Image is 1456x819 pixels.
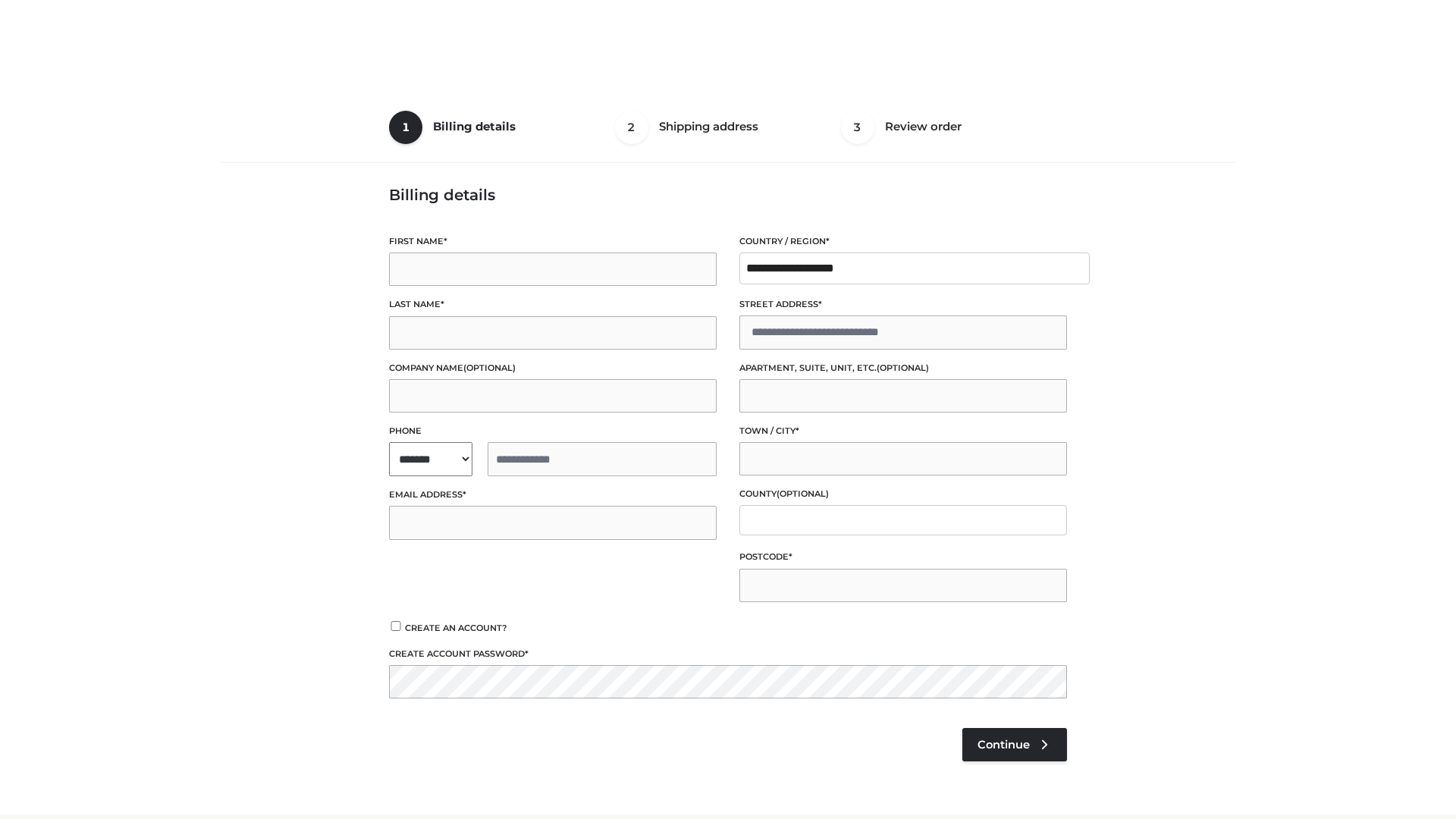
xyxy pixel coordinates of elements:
label: Town / City [739,424,1067,438]
label: Street address [739,297,1067,312]
span: Billing details [433,119,516,133]
label: First name [389,234,717,249]
label: Email address [389,488,717,502]
span: Create an account? [405,623,507,633]
input: Create an account? [389,621,403,631]
span: (optional) [877,362,929,373]
span: Continue [977,738,1030,752]
span: 3 [841,111,874,144]
span: Shipping address [659,119,758,133]
label: County [739,487,1067,501]
label: Company name [389,361,717,375]
label: Postcode [739,550,1067,564]
label: Country / Region [739,234,1067,249]
span: (optional) [777,488,829,499]
label: Phone [389,424,717,438]
span: Review order [885,119,962,133]
label: Create account password [389,647,1067,661]
h3: Billing details [389,186,1067,204]
span: 2 [615,111,648,144]
a: Continue [962,728,1067,761]
label: Last name [389,297,717,312]
span: 1 [389,111,422,144]
span: (optional) [463,362,516,373]
label: Apartment, suite, unit, etc. [739,361,1067,375]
